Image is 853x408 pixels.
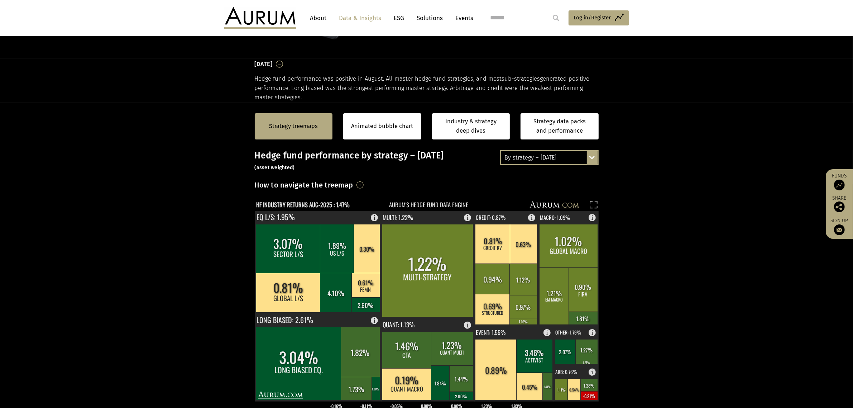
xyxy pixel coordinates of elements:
[432,113,510,139] a: Industry & strategy deep dives
[255,59,273,70] h3: [DATE]
[834,180,845,190] img: Access Funds
[521,113,599,139] a: Strategy data packs and performance
[390,11,408,25] a: ESG
[224,7,296,29] img: Aurum
[829,173,849,190] a: Funds
[255,179,353,191] h3: How to navigate the treemap
[255,74,599,103] p: Hedge fund performance was positive in August. All master hedge fund strategies, and most generat...
[829,218,849,235] a: Sign up
[574,13,611,22] span: Log in/Register
[549,11,563,25] input: Submit
[255,165,295,171] small: (asset weighted)
[269,122,318,131] a: Strategy treemaps
[829,196,849,212] div: Share
[336,11,385,25] a: Data & Insights
[834,201,845,212] img: Share this post
[413,11,447,25] a: Solutions
[351,122,413,131] a: Animated bubble chart
[307,11,330,25] a: About
[501,151,598,164] div: By strategy – [DATE]
[502,75,540,82] span: sub-strategies
[452,11,474,25] a: Events
[569,10,629,25] a: Log in/Register
[255,150,599,172] h3: Hedge fund performance by strategy – [DATE]
[834,224,845,235] img: Sign up to our newsletter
